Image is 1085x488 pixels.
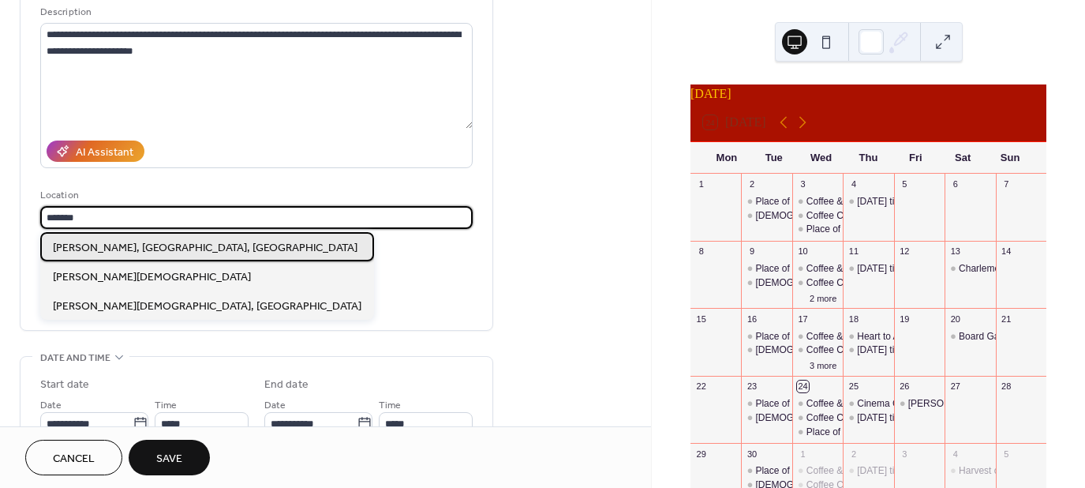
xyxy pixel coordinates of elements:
[797,178,809,190] div: 3
[1001,448,1012,460] div: 5
[806,195,866,208] div: Coffee & Craft
[959,262,1075,276] div: Charlemont Coffee Morning
[755,195,832,208] div: Place of Welcome
[76,145,133,161] div: AI Assistant
[806,464,866,478] div: Coffee & Craft
[53,268,251,285] span: [PERSON_NAME][DEMOGRAPHIC_DATA]
[806,426,883,439] div: Place of Welcome
[25,440,122,475] button: Cancel
[945,330,995,343] div: Board Game Café
[843,195,893,208] div: Thursday time
[792,426,843,439] div: Place of Welcome
[806,209,856,223] div: Coffee Club
[857,397,911,411] div: Cinema Club
[755,343,888,357] div: [DEMOGRAPHIC_DATA] Circle
[986,142,1034,174] div: Sun
[792,330,843,343] div: Coffee & Craft
[792,209,843,223] div: Coffee Club
[949,381,961,392] div: 27
[746,313,758,325] div: 16
[741,276,791,290] div: Ladies Circle
[857,330,905,343] div: Heart to Art
[746,448,758,460] div: 30
[40,4,470,21] div: Description
[53,298,361,314] span: [PERSON_NAME][DEMOGRAPHIC_DATA], [GEOGRAPHIC_DATA]
[797,381,809,392] div: 24
[755,411,888,425] div: [DEMOGRAPHIC_DATA] Circle
[847,178,859,190] div: 4
[53,239,357,256] span: [PERSON_NAME], [GEOGRAPHIC_DATA], [GEOGRAPHIC_DATA]
[695,178,707,190] div: 1
[755,397,832,411] div: Place of Welcome
[857,343,907,357] div: [DATE] time
[945,464,995,478] div: Harvest of Talents
[1001,246,1012,257] div: 14
[47,141,144,162] button: AI Assistant
[899,381,911,392] div: 26
[899,178,911,190] div: 5
[792,262,843,276] div: Coffee & Craft
[703,142,750,174] div: Mon
[843,464,893,478] div: Thursday time
[949,178,961,190] div: 6
[797,246,809,257] div: 10
[264,377,309,393] div: End date
[899,448,911,460] div: 3
[806,343,856,357] div: Coffee Club
[792,397,843,411] div: Coffee & Craft
[899,313,911,325] div: 19
[843,397,893,411] div: Cinema Club
[847,246,859,257] div: 11
[857,195,907,208] div: [DATE] time
[792,195,843,208] div: Coffee & Craft
[264,397,286,414] span: Date
[755,330,832,343] div: Place of Welcome
[892,142,939,174] div: Fri
[746,381,758,392] div: 23
[899,246,911,257] div: 12
[806,411,856,425] div: Coffee Club
[847,313,859,325] div: 18
[155,397,177,414] span: Time
[803,291,843,304] button: 2 more
[843,343,893,357] div: Thursday time
[741,330,791,343] div: Place of Welcome
[959,330,1035,343] div: Board Game Café
[741,397,791,411] div: Place of Welcome
[1001,178,1012,190] div: 7
[755,276,888,290] div: [DEMOGRAPHIC_DATA] Circle
[798,142,845,174] div: Wed
[695,448,707,460] div: 29
[847,381,859,392] div: 25
[746,246,758,257] div: 9
[792,276,843,290] div: Coffee Club
[156,451,182,467] span: Save
[847,448,859,460] div: 2
[945,262,995,276] div: Charlemont Coffee Morning
[379,397,401,414] span: Time
[53,451,95,467] span: Cancel
[40,350,110,366] span: Date and time
[741,195,791,208] div: Place of Welcome
[755,209,888,223] div: [DEMOGRAPHIC_DATA] Circle
[792,411,843,425] div: Coffee Club
[843,262,893,276] div: Thursday time
[695,381,707,392] div: 22
[959,464,1034,478] div: Harvest of Talents
[845,142,892,174] div: Thu
[741,343,791,357] div: Ladies Circle
[40,397,62,414] span: Date
[741,464,791,478] div: Place of Welcome
[695,313,707,325] div: 15
[741,209,791,223] div: Ladies Circle
[797,313,809,325] div: 17
[1001,313,1012,325] div: 21
[806,330,866,343] div: Coffee & Craft
[750,142,798,174] div: Tue
[690,84,1046,103] div: [DATE]
[40,377,89,393] div: Start date
[939,142,986,174] div: Sat
[803,358,843,371] button: 3 more
[806,223,883,236] div: Place of Welcome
